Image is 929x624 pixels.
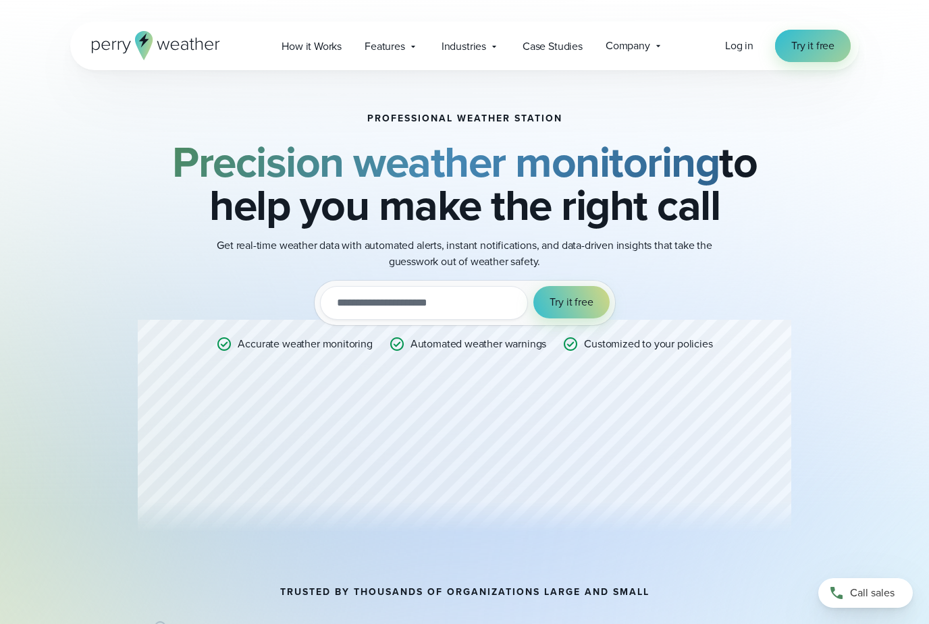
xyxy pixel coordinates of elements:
[365,38,405,55] span: Features
[775,30,851,62] a: Try it free
[533,286,609,318] button: Try it free
[725,38,753,54] a: Log in
[410,336,546,352] p: Automated weather warnings
[850,585,895,601] span: Call sales
[367,113,562,124] h1: Professional Weather Station
[442,38,486,55] span: Industries
[818,578,913,608] a: Call sales
[606,38,650,54] span: Company
[791,38,834,54] span: Try it free
[282,38,342,55] span: How it Works
[172,130,719,194] strong: Precision weather monitoring
[725,38,753,53] span: Log in
[511,32,594,60] a: Case Studies
[138,140,791,227] h2: to help you make the right call
[194,237,735,270] p: Get real-time weather data with automated alerts, instant notifications, and data-driven insights...
[550,294,593,310] span: Try it free
[270,32,353,60] a: How it Works
[523,38,583,55] span: Case Studies
[280,587,649,598] h2: TRUSTED BY THOUSANDS OF ORGANIZATIONS LARGE AND SMALL
[584,336,712,352] p: Customized to your policies
[238,336,372,352] p: Accurate weather monitoring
